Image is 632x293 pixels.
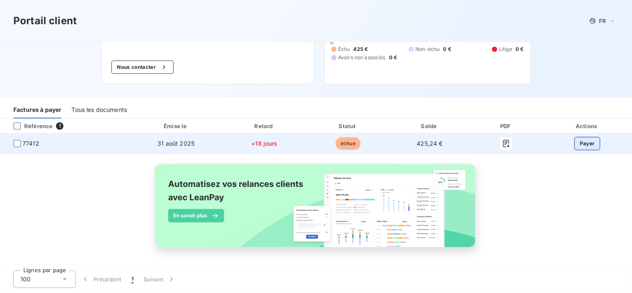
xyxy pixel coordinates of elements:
[499,45,512,53] span: Litige
[391,122,468,130] div: Solde
[147,159,485,262] img: banner
[330,39,334,45] span: 0
[308,122,388,130] div: Statut
[13,13,77,28] h3: Portail client
[338,54,386,61] span: Avoirs non associés
[338,45,350,53] span: Échu
[139,270,181,288] button: Suivant
[7,122,53,130] div: Référence
[544,122,630,130] div: Actions
[574,137,600,150] button: Payer
[13,101,61,119] div: Factures à payer
[111,61,173,74] button: Nous contacter
[599,18,606,24] span: FR
[516,45,523,53] span: 0 €
[23,139,39,148] span: 77412
[415,45,440,53] span: Non-échu
[389,54,397,61] span: 0 €
[20,275,30,283] span: 100
[126,270,139,288] button: 1
[131,275,134,283] span: 1
[443,45,451,53] span: 0 €
[224,122,305,130] div: Retard
[76,270,126,288] button: Précédent
[417,140,443,147] span: 425,24 €
[336,137,361,150] span: échue
[131,122,220,130] div: Émise le
[472,122,541,130] div: PDF
[71,101,127,119] div: Tous les documents
[56,122,63,130] span: 1
[157,140,195,147] span: 31 août 2025
[354,45,368,53] span: 425 €
[251,140,277,147] span: +18 jours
